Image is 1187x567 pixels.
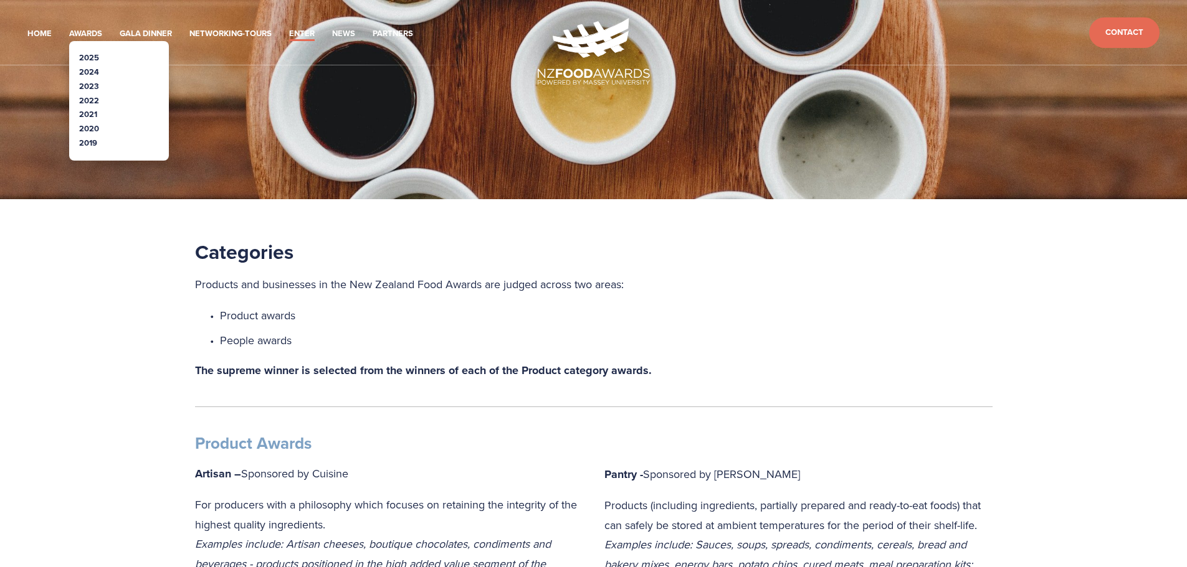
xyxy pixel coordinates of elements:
[79,108,97,120] a: 2021
[195,464,583,484] p: Sponsored by Cuisine
[195,362,652,378] strong: The supreme winner is selected from the winners of each of the Product category awards.
[79,52,99,63] a: 2025
[189,27,272,41] a: Networking-Tours
[604,464,993,485] p: Sponsored by [PERSON_NAME]
[79,137,97,149] a: 2019
[79,95,99,106] a: 2022
[220,330,993,350] p: People awards
[604,466,643,482] strong: Pantry -
[195,274,993,294] p: Products and businesses in the New Zealand Food Awards are judged across two areas:
[195,237,293,266] strong: Categories
[220,306,993,326] p: Product awards
[27,27,52,41] a: Home
[79,123,99,134] a: 2020
[332,27,355,41] a: News
[195,431,312,455] strong: Product Awards
[195,466,241,482] strong: Artisan –
[120,27,172,41] a: Gala Dinner
[79,66,99,78] a: 2024
[373,27,413,41] a: Partners
[1089,17,1160,48] a: Contact
[69,27,102,41] a: Awards
[79,80,99,92] a: 2023
[289,27,315,41] a: Enter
